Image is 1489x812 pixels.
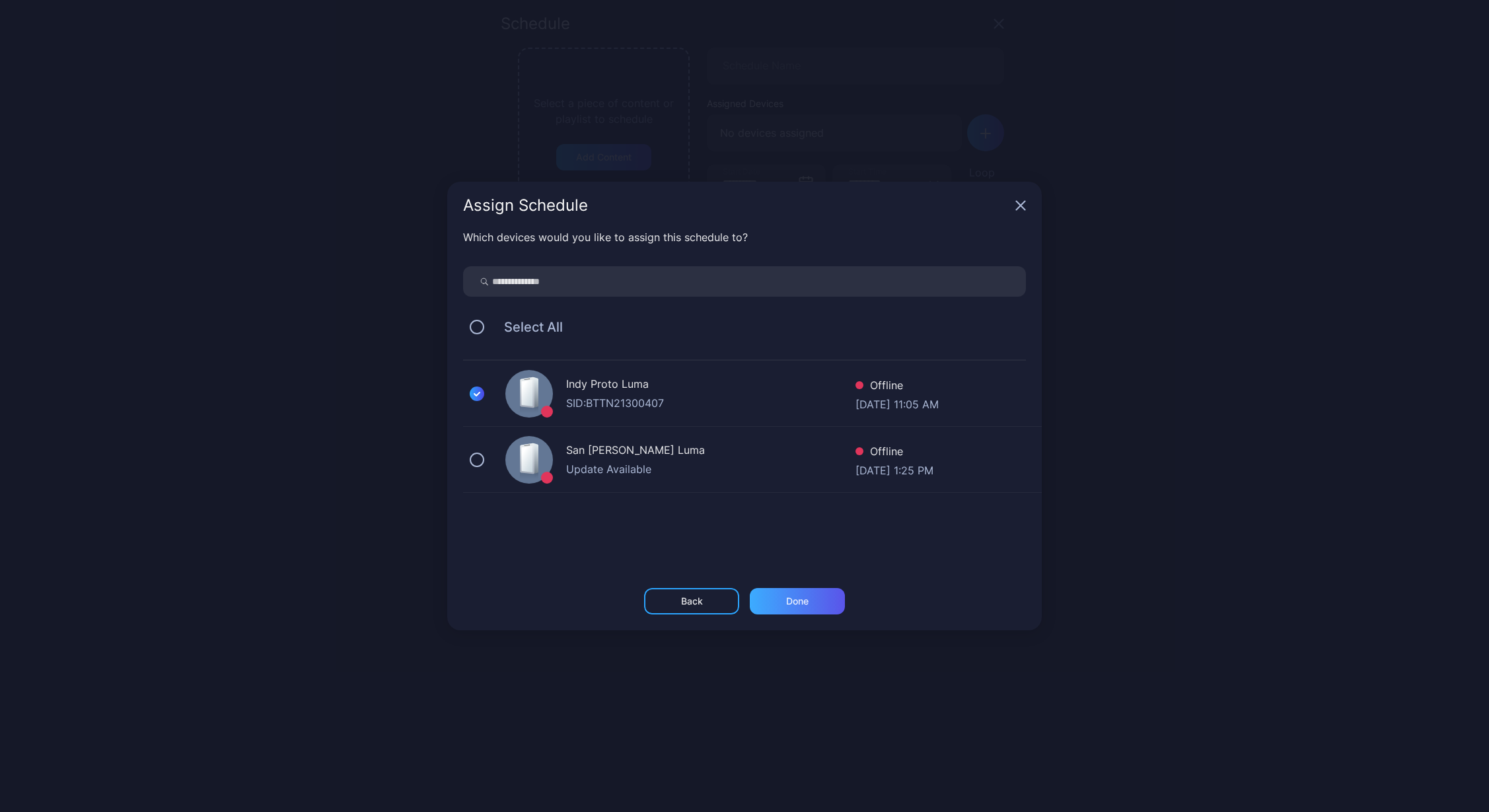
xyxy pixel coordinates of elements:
div: [DATE] 11:05 AM [855,396,939,410]
button: Done [750,588,845,614]
button: Back [644,588,739,614]
div: Which devices would you like to assign this schedule to? [463,229,1026,245]
div: Update Available [566,461,855,477]
div: [DATE] 1:25 PM [855,462,933,476]
div: San [PERSON_NAME] Luma [566,442,855,461]
div: Done [786,596,809,607]
div: Assign Schedule [463,198,1010,213]
div: SID: BTTN21300407 [566,395,855,411]
span: Select All [491,319,563,335]
div: Back [681,596,703,607]
div: Indy Proto Luma [566,376,855,395]
div: Offline [855,377,939,396]
div: Offline [855,443,933,462]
